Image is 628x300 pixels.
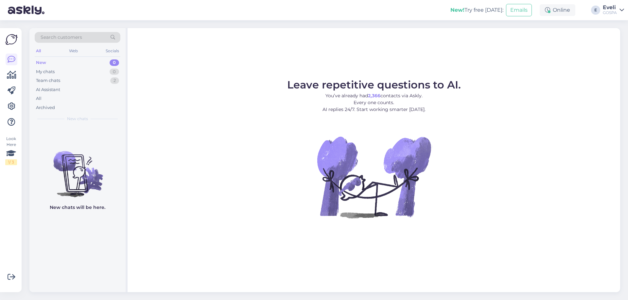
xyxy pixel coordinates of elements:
[5,136,17,165] div: Look Here
[603,10,617,15] div: GOSPA
[506,4,532,16] button: Emails
[36,69,55,75] div: My chats
[603,5,617,10] div: Eveli
[287,92,461,113] p: You’ve already had contacts via Askly. Every one counts. AI replies 24/7. Start working smarter [...
[29,139,126,198] img: No chats
[35,47,42,55] div: All
[36,104,55,111] div: Archived
[50,204,105,211] p: New chats will be here.
[603,5,624,15] a: EveliGOSPA
[315,118,433,236] img: No Chat active
[5,159,17,165] div: 1 / 3
[110,59,119,66] div: 0
[67,116,88,122] span: New chats
[36,59,46,66] div: New
[540,4,575,16] div: Online
[5,33,18,46] img: Askly Logo
[287,78,461,91] span: Leave repetitive questions to AI.
[450,7,464,13] b: New!
[41,34,82,41] span: Search customers
[36,87,60,93] div: AI Assistant
[591,6,600,15] div: E
[36,95,42,102] div: All
[104,47,120,55] div: Socials
[110,69,119,75] div: 0
[368,93,380,99] b: 2,366
[68,47,79,55] div: Web
[110,77,119,84] div: 2
[450,6,503,14] div: Try free [DATE]:
[36,77,60,84] div: Team chats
